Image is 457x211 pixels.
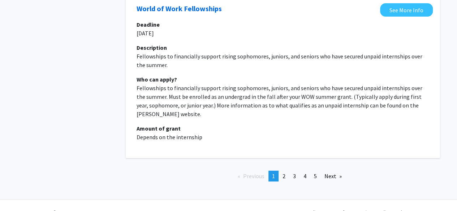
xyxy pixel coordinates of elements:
[137,44,167,51] b: Description
[321,171,345,181] a: Next page
[137,21,160,28] b: Deadline
[137,3,222,14] a: Opens in a new tab
[137,133,429,141] p: Depends on the internship
[137,125,181,132] b: Amount of grant
[126,171,440,181] ul: Pagination
[283,172,285,180] span: 2
[137,29,429,38] p: [DATE]
[303,172,306,180] span: 4
[272,172,275,180] span: 1
[293,172,296,180] span: 3
[5,179,31,206] iframe: Chat
[137,76,177,83] b: Who can apply?
[314,172,317,180] span: 5
[243,172,264,180] span: Previous
[137,84,429,118] p: Fellowships to financially support rising sophomores, juniors, and seniors who have secured unpai...
[137,52,429,69] p: Fellowships to financially support rising sophomores, juniors, and seniors who have secured unpai...
[380,3,433,17] a: Opens in a new tab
